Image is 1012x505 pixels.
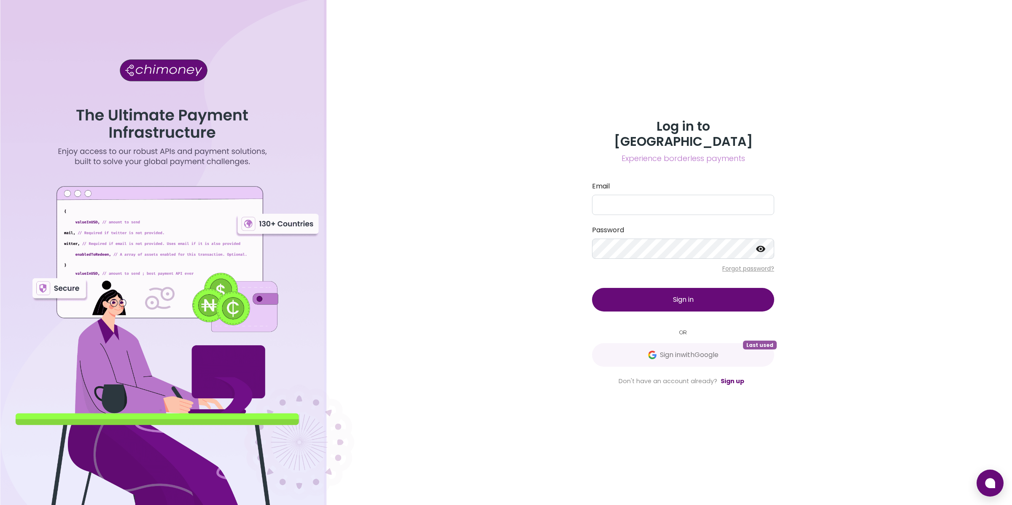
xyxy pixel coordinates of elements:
[592,264,774,273] p: Forgot password?
[592,225,774,235] label: Password
[648,351,657,359] img: Google
[743,341,777,349] span: Last used
[592,328,774,336] small: OR
[619,377,717,385] span: Don't have an account already?
[660,350,719,360] span: Sign in with Google
[673,295,694,304] span: Sign in
[721,377,744,385] a: Sign up
[592,181,774,191] label: Email
[592,288,774,312] button: Sign in
[977,470,1004,497] button: Open chat window
[592,153,774,164] span: Experience borderless payments
[592,343,774,367] button: GoogleSign inwithGoogleLast used
[592,119,774,149] h3: Log in to [GEOGRAPHIC_DATA]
